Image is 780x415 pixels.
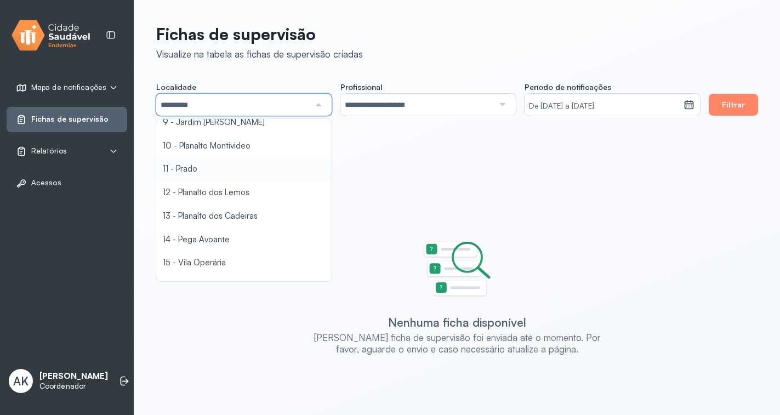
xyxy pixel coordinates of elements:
p: Coordenador [39,382,108,391]
span: Relatórios [31,146,67,156]
span: Profissional [340,82,382,92]
li: 16 - Várzea da Conceição [156,275,332,298]
button: Filtrar [709,94,758,116]
li: 11 - Prado [156,157,332,181]
span: Acessos [31,178,61,187]
p: [PERSON_NAME] [39,371,108,382]
a: Fichas de supervisão [16,114,118,125]
li: 14 - Pega Avoante [156,228,332,252]
li: 9 - Jardim [PERSON_NAME] [156,111,332,134]
small: De [DATE] a [DATE] [529,101,679,112]
li: 15 - Vila Operária [156,251,332,275]
span: Fichas de supervisão [31,115,109,124]
li: 13 - Planalto dos Cadeiras [156,204,332,228]
img: logo.svg [12,18,90,53]
a: Acessos [16,178,118,189]
span: Período de notificações [525,82,611,92]
div: Nenhuma ficha disponível [388,315,526,329]
li: 10 - Planalto Montivideo [156,134,332,158]
p: Fichas de supervisão [156,24,363,44]
img: Imagem de estado vazio [423,241,491,298]
span: Mapa de notificações [31,83,106,92]
div: Visualize na tabela as fichas de supervisão criadas [156,48,363,60]
div: [PERSON_NAME] ficha de supervisão foi enviada até o momento. Por favor, aguarde o envio e caso ne... [312,332,602,355]
span: AK [13,374,29,388]
li: 12 - Planalto dos Lemos [156,181,332,204]
span: Localidade [156,82,196,92]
